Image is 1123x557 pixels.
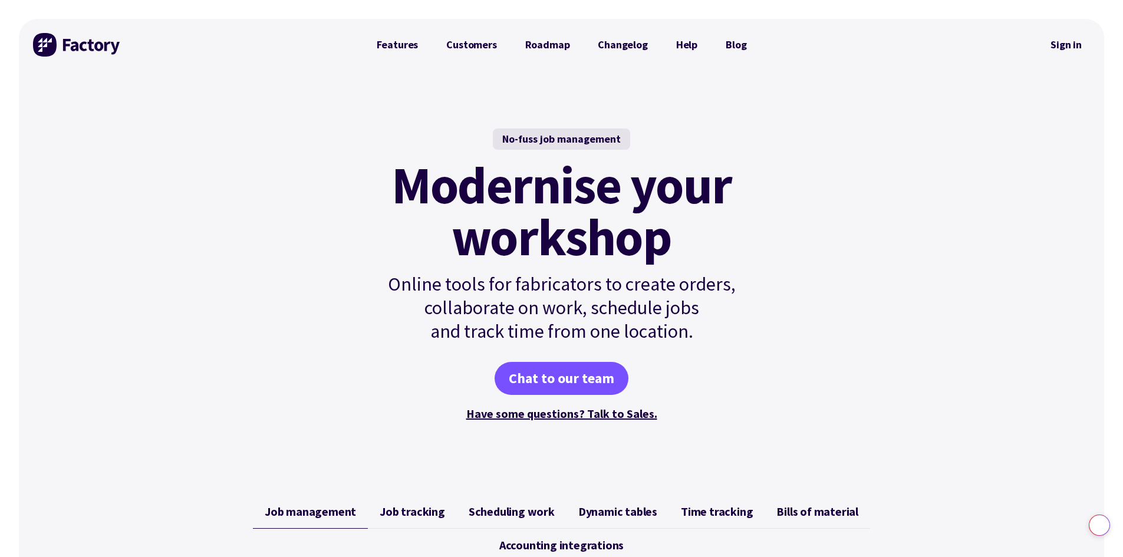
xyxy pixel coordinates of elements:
[466,406,657,421] a: Have some questions? Talk to Sales.
[1042,31,1090,58] a: Sign in
[662,33,712,57] a: Help
[776,505,858,519] span: Bills of material
[380,505,445,519] span: Job tracking
[578,505,657,519] span: Dynamic tables
[265,505,356,519] span: Job management
[469,505,555,519] span: Scheduling work
[33,33,121,57] img: Factory
[363,33,761,57] nav: Primary Navigation
[495,362,628,395] a: Chat to our team
[391,159,732,263] mark: Modernise your workshop
[584,33,661,57] a: Changelog
[681,505,753,519] span: Time tracking
[493,128,630,150] div: No-fuss job management
[712,33,760,57] a: Blog
[511,33,584,57] a: Roadmap
[499,538,624,552] span: Accounting integrations
[432,33,511,57] a: Customers
[363,272,761,343] p: Online tools for fabricators to create orders, collaborate on work, schedule jobs and track time ...
[363,33,433,57] a: Features
[1042,31,1090,58] nav: Secondary Navigation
